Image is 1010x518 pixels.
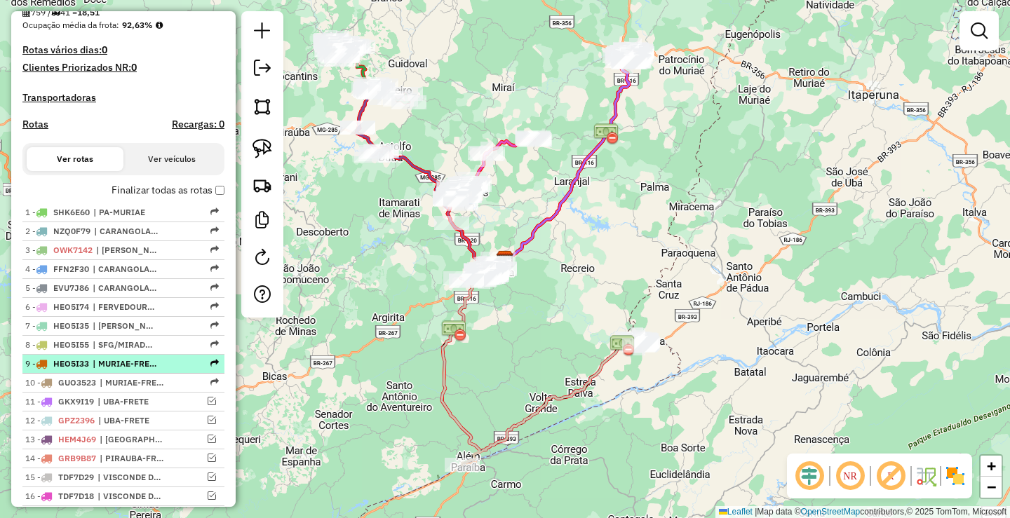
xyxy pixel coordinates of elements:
span: FFN2F30 [53,264,89,274]
span: TDF7D29 [58,472,94,482]
span: HEO5I74 [53,301,89,312]
span: CARANGOLA/PEDRA DOURADA-FRETE [94,225,159,238]
span: 6 - [25,301,89,312]
span: PIRAUBA-FRETE [100,452,164,465]
a: OpenStreetMap [801,507,861,517]
label: Finalizar todas as rotas [112,183,224,198]
a: Exportar sessão [248,54,276,86]
strong: 0 [102,43,107,56]
em: Rota exportada [210,340,219,348]
em: Rota exportada [210,359,219,367]
em: Rota exportada [210,226,219,235]
span: 8 - [25,339,89,350]
img: Criar rota [252,175,272,195]
span: HEM4J69 [58,434,96,444]
span: 12 - [25,415,95,425]
em: Rota exportada [210,321,219,329]
span: A.PRADO/PATROCINIO/MURIAE-FRETE [93,320,157,332]
em: Visualizar rota [208,397,216,405]
span: UBA-FRETE [98,414,163,427]
em: Rota exportada [210,378,219,386]
div: Atividade não roteirizada - EMPREENDIMENTOS TURI [434,216,469,230]
span: − [987,478,996,496]
em: Rota exportada [210,207,219,216]
strong: 18,51 [77,7,100,18]
span: VISCONDE DO RIO BRANCO/UBA [97,490,162,503]
img: Fluxo de ruas [915,465,937,487]
span: CARANGOLA-FRETE [93,263,157,275]
span: HEO5I33 [53,358,89,369]
a: Zoom out [981,477,1002,498]
a: Criar modelo [248,206,276,238]
span: 5 - [25,282,89,293]
a: Exibir filtros [965,17,993,45]
em: Média calculada utilizando a maior ocupação (%Peso ou %Cubagem) de cada rota da sessão. Rotas cro... [156,21,163,29]
span: SFG/MIRADOURO/MURIAE-FRETE [93,339,157,351]
span: HEO5I35 [53,320,89,331]
span: 13 - [25,434,96,444]
span: SHK6E60 [53,207,90,217]
span: 7 - [25,320,89,331]
span: VISCONDE DO RIO BRANCO [97,471,162,484]
img: DAMATA [496,250,514,268]
img: Exibir/Ocultar setores [944,465,967,487]
a: Rotas [22,118,48,130]
div: Map data © contributors,© 2025 TomTom, Microsoft [715,506,1010,518]
span: Ocultar NR [833,459,867,493]
span: 10 - [25,377,96,388]
span: 9 - [25,358,89,369]
em: Visualizar rota [208,435,216,443]
span: 15 - [25,472,94,482]
input: Finalizar todas as rotas [215,186,224,195]
img: Praça de Pedágio Piraperinga - MG [610,333,635,358]
em: Visualizar rota [208,454,216,462]
h4: Recargas: 0 [172,118,224,130]
span: 2 - [25,226,90,236]
a: Zoom in [981,456,1002,477]
span: | [755,507,757,517]
a: Criar rota [247,170,278,200]
span: FERVEDOURO/S.F.GLORIA-FRETE [93,301,157,313]
img: Praça de Leopoldina - MG [441,318,466,343]
a: Reroteirizar Sessão [248,243,276,275]
span: 11 - [25,396,94,407]
em: Rota exportada [210,264,219,273]
span: 4 - [25,264,89,274]
span: Ocultar deslocamento [793,459,826,493]
button: Ver veículos [123,147,220,171]
span: MURIAE-FRETE [100,376,164,389]
em: Visualizar rota [208,416,216,424]
h4: Transportadoras [22,92,224,104]
em: Rota exportada [210,245,219,254]
strong: 92,63% [122,20,153,30]
span: GPZ2396 [58,415,95,425]
h4: Clientes Priorizados NR: [22,62,224,74]
a: Nova sessão e pesquisa [248,17,276,48]
img: Praça de Pedágio Laranjal - MG [593,121,619,146]
em: Rota exportada [210,283,219,292]
img: Selecionar atividades - laço [252,139,272,158]
span: TOCANTINS/ASTOLFO DUTRA-FRETE [100,433,164,446]
span: TDF7D18 [58,491,94,501]
span: GKX9I19 [58,396,94,407]
em: Visualizar rota [208,491,216,500]
span: 1 - [25,207,90,217]
span: OWK7142 [53,245,93,255]
span: 14 - [25,453,96,463]
span: MURIAE-FRETE [93,357,157,370]
span: UBA-FRETE [97,395,162,408]
span: CARANGOLA-FRETE [93,282,157,294]
span: GRB9B87 [58,453,96,463]
strong: 0 [131,61,137,74]
span: Ocupação média da frota: [22,20,119,30]
img: Selecionar atividades - polígono [252,97,272,116]
div: 759 / 41 = [22,6,224,19]
span: PA-MURIAE [93,206,158,219]
span: 3 - [25,245,93,255]
a: Leaflet [719,507,753,517]
span: + [987,457,996,475]
em: Visualizar rota [208,472,216,481]
span: HEO5I55 [53,339,89,350]
i: Total de rotas [51,8,60,17]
